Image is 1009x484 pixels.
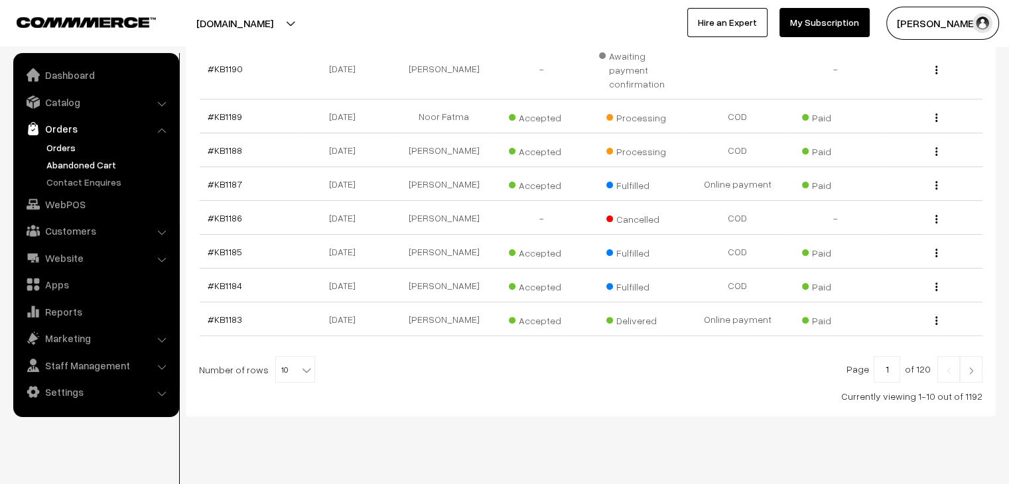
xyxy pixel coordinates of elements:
[802,175,868,192] span: Paid
[493,38,591,99] td: -
[43,141,174,154] a: Orders
[689,269,787,302] td: COD
[935,147,937,156] img: Menu
[509,175,575,192] span: Accepted
[297,201,395,235] td: [DATE]
[36,77,46,88] img: tab_domain_overview_orange.svg
[395,201,494,235] td: [PERSON_NAME]
[297,269,395,302] td: [DATE]
[606,243,673,260] span: Fulfilled
[132,77,143,88] img: tab_keywords_by_traffic_grey.svg
[935,215,937,223] img: Menu
[17,300,174,324] a: Reports
[395,302,494,336] td: [PERSON_NAME]
[297,99,395,133] td: [DATE]
[208,63,243,74] a: #KB1190
[43,158,174,172] a: Abandoned Cart
[689,167,787,201] td: Online payment
[689,235,787,269] td: COD
[509,243,575,260] span: Accepted
[17,117,174,141] a: Orders
[43,175,174,189] a: Contact Enquires
[689,201,787,235] td: COD
[802,276,868,294] span: Paid
[147,78,224,87] div: Keywords by Traffic
[297,302,395,336] td: [DATE]
[606,209,673,226] span: Cancelled
[208,280,242,291] a: #KB1184
[297,235,395,269] td: [DATE]
[935,316,937,325] img: Menu
[846,363,869,375] span: Page
[208,212,242,223] a: #KB1186
[509,141,575,158] span: Accepted
[395,133,494,167] td: [PERSON_NAME]
[689,302,787,336] td: Online payment
[275,356,315,383] span: 10
[395,99,494,133] td: Noor Fatma
[208,145,242,156] a: #KB1188
[509,276,575,294] span: Accepted
[37,21,65,32] div: v 4.0.25
[787,201,885,235] td: -
[606,141,673,158] span: Processing
[17,90,174,114] a: Catalog
[297,133,395,167] td: [DATE]
[199,363,269,377] span: Number of rows
[935,66,937,74] img: Menu
[395,38,494,99] td: [PERSON_NAME]
[802,310,868,328] span: Paid
[606,276,673,294] span: Fulfilled
[905,363,931,375] span: of 120
[509,107,575,125] span: Accepted
[208,178,242,190] a: #KB1187
[17,13,133,29] a: COMMMERCE
[802,141,868,158] span: Paid
[50,78,119,87] div: Domain Overview
[787,38,885,99] td: -
[208,246,242,257] a: #KB1185
[21,21,32,32] img: logo_orange.svg
[935,282,937,291] img: Menu
[886,7,999,40] button: [PERSON_NAME]…
[297,167,395,201] td: [DATE]
[208,314,242,325] a: #KB1183
[17,353,174,377] a: Staff Management
[973,13,992,33] img: user
[17,63,174,87] a: Dashboard
[606,107,673,125] span: Processing
[395,269,494,302] td: [PERSON_NAME]
[17,326,174,350] a: Marketing
[395,167,494,201] td: [PERSON_NAME]
[943,367,955,375] img: Left
[34,34,146,45] div: Domain: [DOMAIN_NAME]
[150,7,320,40] button: [DOMAIN_NAME]
[17,272,174,296] a: Apps
[599,46,681,91] span: Awaiting payment confirmation
[779,8,870,37] a: My Subscription
[606,310,673,328] span: Delivered
[21,34,32,45] img: website_grey.svg
[606,175,673,192] span: Fulfilled
[689,99,787,133] td: COD
[276,357,314,383] span: 10
[199,389,982,403] div: Currently viewing 1-10 out of 1192
[935,113,937,122] img: Menu
[509,310,575,328] span: Accepted
[297,38,395,99] td: [DATE]
[965,367,977,375] img: Right
[935,181,937,190] img: Menu
[493,201,591,235] td: -
[17,192,174,216] a: WebPOS
[935,249,937,257] img: Menu
[802,107,868,125] span: Paid
[802,243,868,260] span: Paid
[17,246,174,270] a: Website
[17,219,174,243] a: Customers
[17,17,156,27] img: COMMMERCE
[208,111,242,122] a: #KB1189
[687,8,768,37] a: Hire an Expert
[395,235,494,269] td: [PERSON_NAME]
[17,380,174,404] a: Settings
[689,133,787,167] td: COD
